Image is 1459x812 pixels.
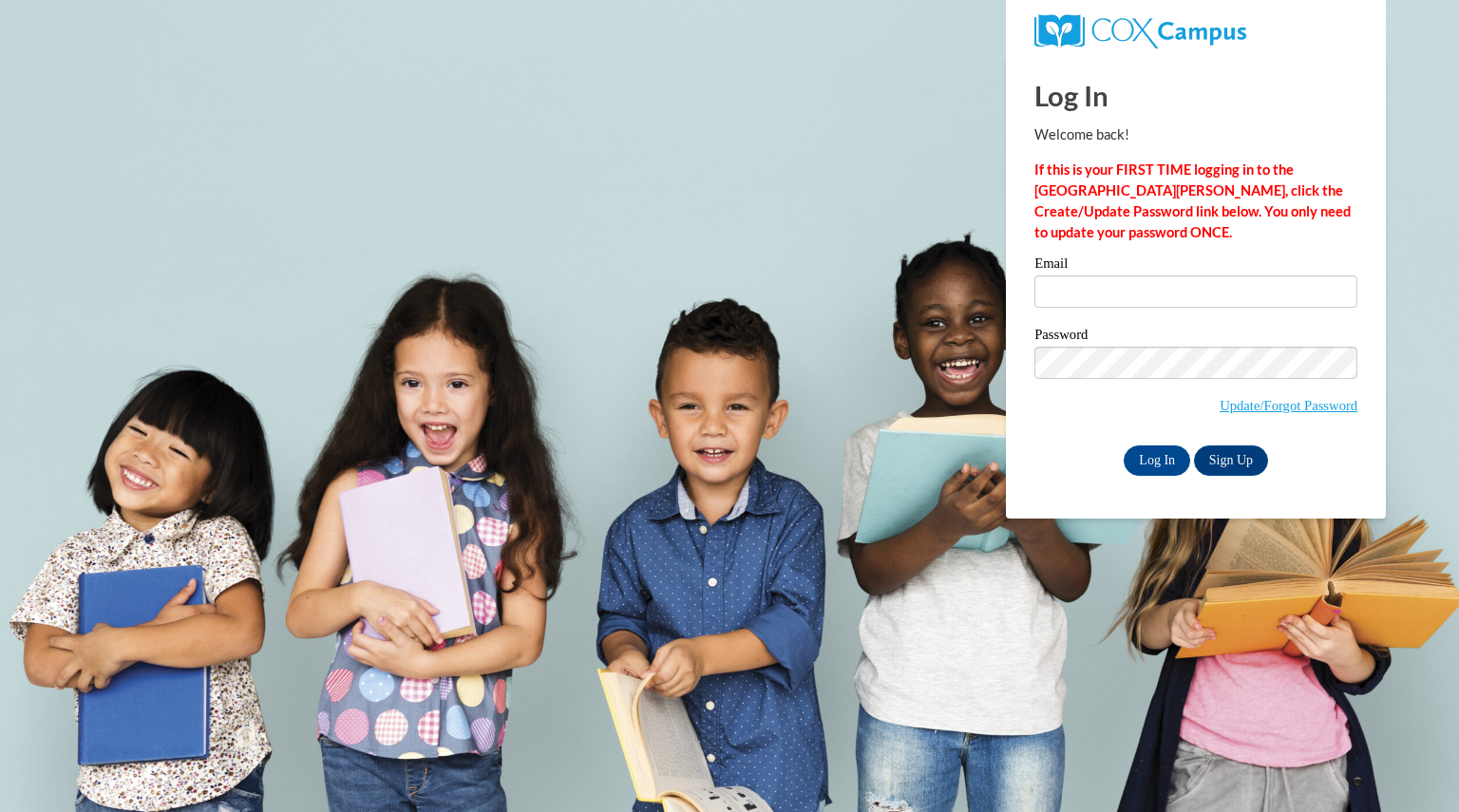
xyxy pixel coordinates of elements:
[1034,161,1351,240] strong: If this is your FIRST TIME logging in to the [GEOGRAPHIC_DATA][PERSON_NAME], click the Create/Upd...
[1034,328,1357,347] label: Password
[1034,22,1246,38] a: COX Campus
[1194,445,1268,476] a: Sign Up
[1034,76,1357,115] h1: Log In
[1034,256,1357,275] label: Email
[1220,398,1357,413] a: Update/Forgot Password
[1124,445,1190,476] input: Log In
[1034,124,1357,145] p: Welcome back!
[1034,14,1246,48] img: COX Campus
